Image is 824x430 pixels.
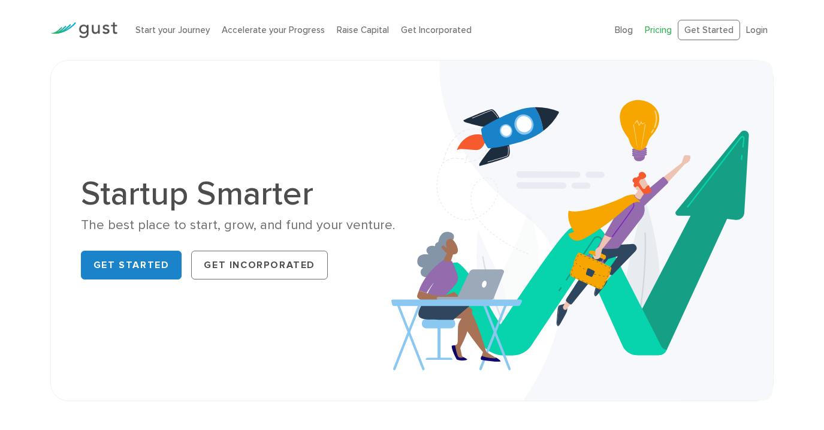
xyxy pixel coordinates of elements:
a: Login [746,25,768,35]
div: The best place to start, grow, and fund your venture. [81,216,403,234]
img: Gust Logo [50,22,117,38]
a: Raise Capital [337,25,389,35]
a: Start your Journey [135,25,210,35]
a: Accelerate your Progress [222,25,325,35]
a: Get Incorporated [191,251,328,279]
img: Startup Smarter Hero [391,61,774,401]
a: Get Incorporated [401,25,472,35]
a: Get Started [81,251,182,279]
h1: Startup Smarter [81,177,403,211]
a: Get Started [678,20,740,41]
a: Blog [615,25,633,35]
a: Pricing [645,25,672,35]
